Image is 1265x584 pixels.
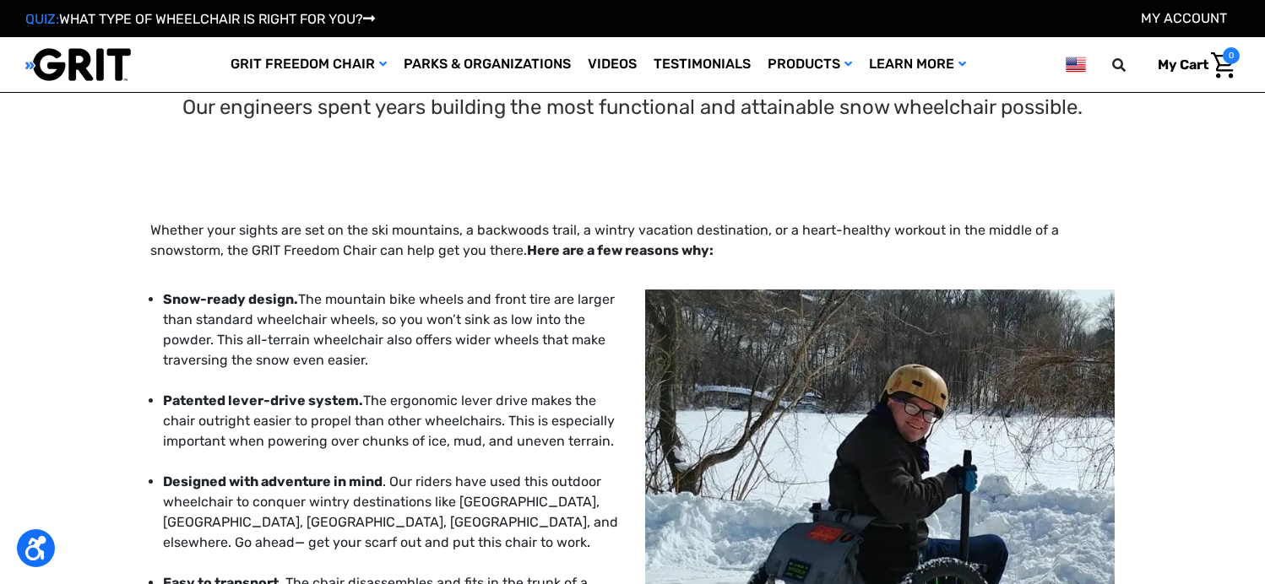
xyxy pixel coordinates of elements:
a: Parks & Organizations [395,37,579,92]
img: GRIT All-Terrain Wheelchair and Mobility Equipment [25,47,131,82]
span: 0 [1223,47,1240,64]
a: Videos [579,37,645,92]
img: us.png [1066,54,1086,75]
input: Search [1120,47,1145,83]
iframe: Tidio Chat [1034,475,1257,554]
strong: Snow-ready design. [163,291,298,307]
strong: Patented lever-drive system. [163,392,363,408]
span: My Cart [1158,57,1208,73]
p: Whether your sights are set on the ski mountains, a backwoods trail, a wintry vacation destinatio... [150,220,1115,261]
a: QUIZ:WHAT TYPE OF WHEELCHAIR IS RIGHT FOR YOU? [25,11,375,27]
p: The mountain bike wheels and front tire are larger than standard wheelchair wheels, so you won’t ... [163,289,620,391]
a: Learn More [861,37,975,92]
a: Products [759,37,861,92]
p: Our engineers spent years building the most functional and attainable snow wheelchair possible. [182,92,1083,122]
p: The ergonomic lever drive makes the chair outright easier to propel than other wheelchairs. This ... [163,391,620,472]
p: . Our riders have used this outdoor wheelchair to conquer wintry destinations like [GEOGRAPHIC_DA... [163,472,620,573]
strong: Designed with adventure in mind [163,473,383,489]
a: Testimonials [645,37,759,92]
img: Cart [1211,52,1235,78]
a: Account [1141,10,1227,26]
strong: Here are a few reasons why: [527,242,714,258]
a: Cart with 0 items [1145,47,1240,83]
a: GRIT Freedom Chair [222,37,395,92]
span: QUIZ: [25,11,59,27]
